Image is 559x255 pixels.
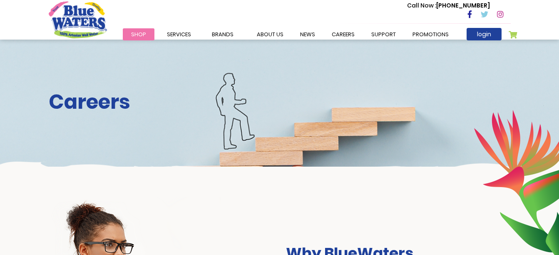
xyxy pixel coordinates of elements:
[131,30,146,38] span: Shop
[404,28,457,40] a: Promotions
[467,28,502,40] a: login
[167,30,191,38] span: Services
[407,1,436,10] span: Call Now :
[212,30,234,38] span: Brands
[248,28,292,40] a: about us
[407,1,490,10] p: [PHONE_NUMBER]
[292,28,323,40] a: News
[49,90,511,114] h2: Careers
[159,28,199,40] a: Services
[123,28,154,40] a: Shop
[204,28,242,40] a: Brands
[49,1,107,38] a: store logo
[323,28,363,40] a: careers
[363,28,404,40] a: support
